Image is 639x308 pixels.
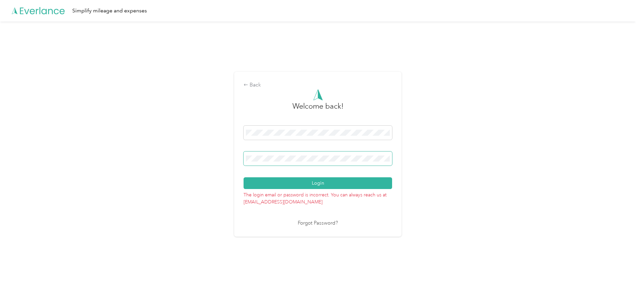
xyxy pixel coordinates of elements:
[292,101,344,119] h3: greeting
[72,7,147,15] div: Simplify mileage and expenses
[244,189,392,205] p: The login email or password is incorrect. You can always reach us at [EMAIL_ADDRESS][DOMAIN_NAME]
[244,177,392,189] button: Login
[244,81,392,89] div: Back
[298,220,338,227] a: Forgot Password?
